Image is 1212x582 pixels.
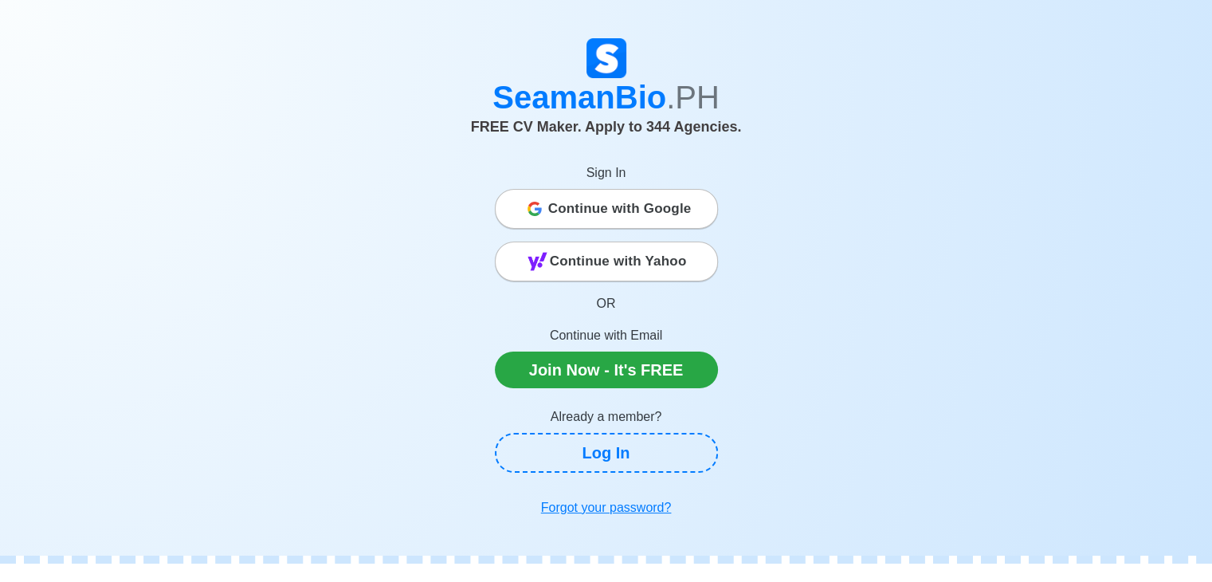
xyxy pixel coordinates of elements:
[495,294,718,313] p: OR
[548,193,692,225] span: Continue with Google
[164,78,1049,116] h1: SeamanBio
[666,80,720,115] span: .PH
[471,119,742,135] span: FREE CV Maker. Apply to 344 Agencies.
[495,326,718,345] p: Continue with Email
[495,492,718,524] a: Forgot your password?
[550,246,687,277] span: Continue with Yahoo
[495,433,718,473] a: Log In
[541,501,672,514] u: Forgot your password?
[495,242,718,281] button: Continue with Yahoo
[495,407,718,427] p: Already a member?
[495,163,718,183] p: Sign In
[495,189,718,229] button: Continue with Google
[495,352,718,388] a: Join Now - It's FREE
[586,38,626,78] img: Logo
